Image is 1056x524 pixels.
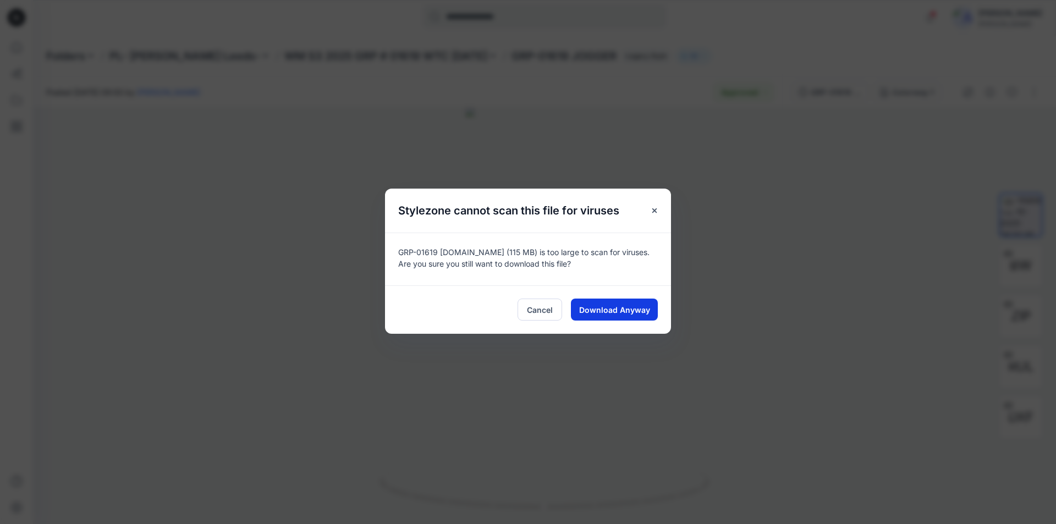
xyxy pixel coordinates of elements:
span: Download Anyway [579,304,650,316]
button: Close [645,201,664,220]
button: Cancel [518,299,562,321]
span: Cancel [527,304,553,316]
button: Download Anyway [571,299,658,321]
div: GRP-01619 [DOMAIN_NAME] (115 MB) is too large to scan for viruses. Are you sure you still want to... [385,233,671,285]
h5: Stylezone cannot scan this file for viruses [385,189,632,233]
